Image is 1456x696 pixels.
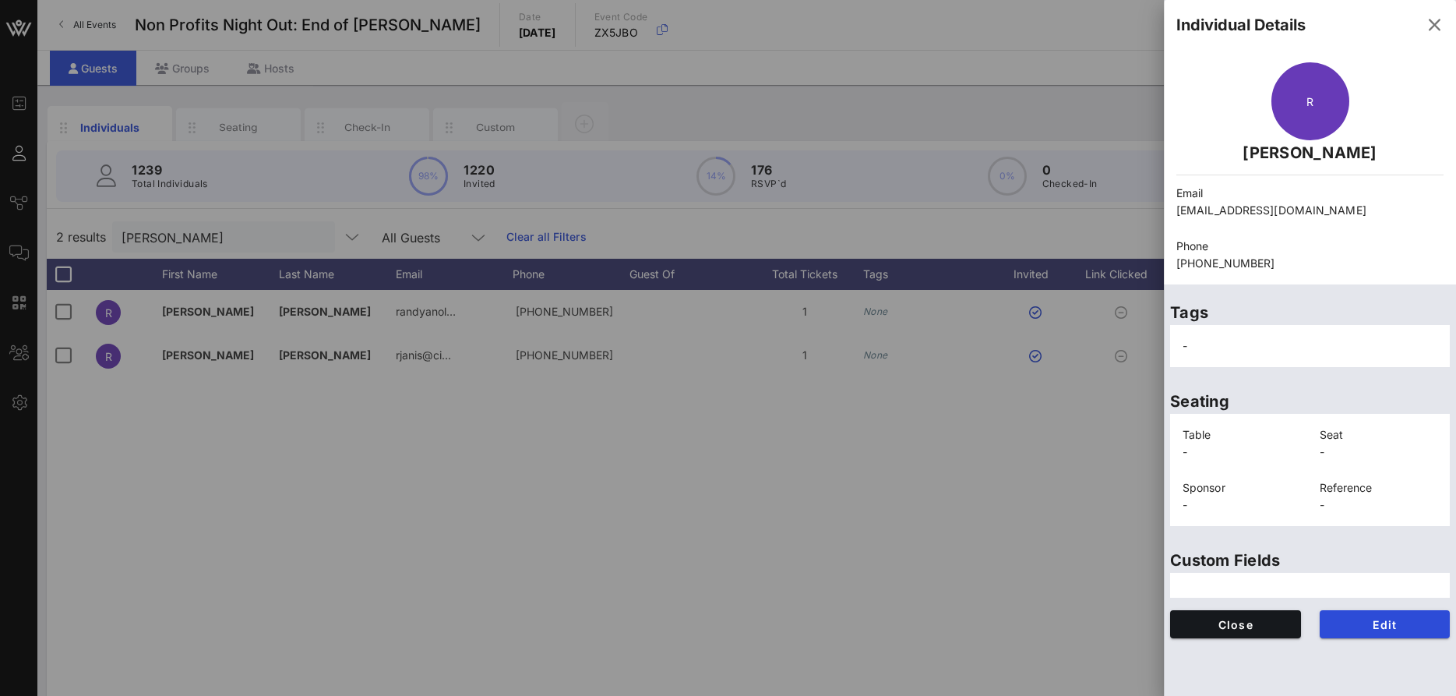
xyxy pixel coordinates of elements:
div: Individual Details [1176,13,1306,37]
p: Table [1183,426,1301,443]
p: Seat [1320,426,1438,443]
p: Phone [1176,238,1444,255]
p: [PERSON_NAME] [1176,140,1444,165]
p: Tags [1170,300,1450,325]
p: Email [1176,185,1444,202]
p: [PHONE_NUMBER] [1176,255,1444,272]
span: Close [1183,618,1289,631]
p: - [1183,443,1301,461]
p: Sponsor [1183,479,1301,496]
p: [EMAIL_ADDRESS][DOMAIN_NAME] [1176,202,1444,219]
p: Custom Fields [1170,548,1450,573]
p: - [1183,496,1301,514]
p: Reference [1320,479,1438,496]
p: - [1320,443,1438,461]
button: Close [1170,610,1301,638]
button: Edit [1320,610,1451,638]
span: Edit [1332,618,1438,631]
p: Seating [1170,389,1450,414]
span: - [1183,339,1187,352]
p: - [1320,496,1438,514]
span: R [1306,95,1313,108]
